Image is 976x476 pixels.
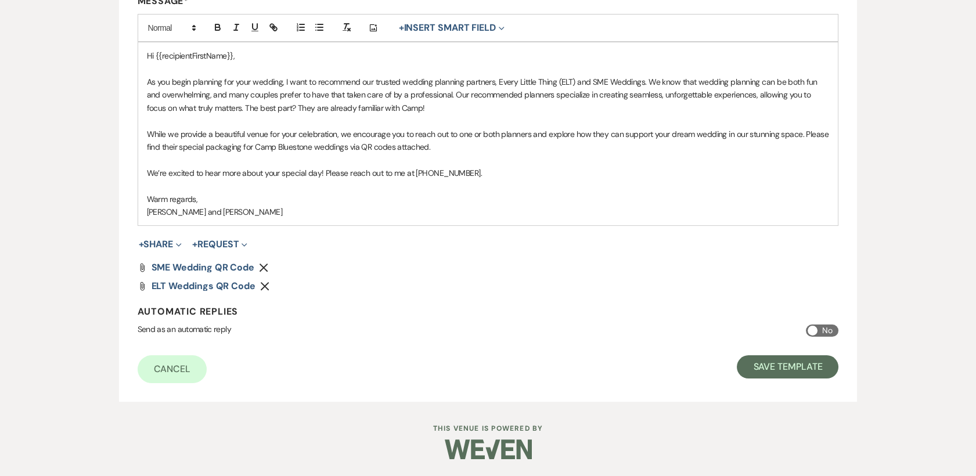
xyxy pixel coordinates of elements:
span: [PERSON_NAME] and [PERSON_NAME] [147,207,283,217]
a: SME Wedding QR Code [152,263,254,272]
h4: Automatic Replies [138,305,839,318]
button: Share [139,240,182,249]
span: Send as an automatic reply [138,324,231,334]
span: + [139,240,144,249]
span: No [822,323,832,338]
a: Cancel [138,355,207,383]
span: + [399,23,404,33]
button: Save Template [737,355,838,378]
span: ELT Weddings QR Code [152,280,255,292]
span: Warm regards, [147,194,198,204]
span: As you begin planning for your wedding, I want to recommend our trusted wedding planning partners... [147,77,820,113]
span: + [192,240,197,249]
button: Insert Smart Field [395,21,509,35]
img: Weven Logo [445,429,532,470]
button: Request [192,240,247,249]
span: While we provide a beautiful venue for your celebration, we encourage you to reach out to one or ... [147,129,831,152]
span: We’re excited to hear more about your special day! Please reach out to me at [PHONE_NUMBER]. [147,168,482,178]
a: ELT Weddings QR Code [152,282,255,291]
p: Hi {{recipientFirstName}}, [147,49,830,62]
span: SME Wedding QR Code [152,261,254,273]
